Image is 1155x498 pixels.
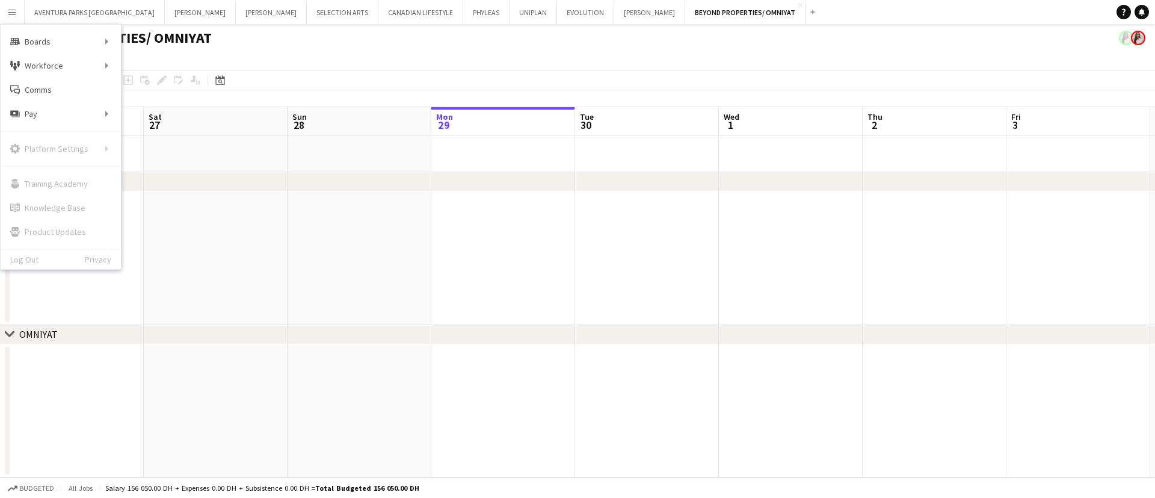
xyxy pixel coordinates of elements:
button: Budgeted [6,482,56,495]
button: UNIPLAN [510,1,557,24]
span: 27 [147,118,162,132]
button: BEYOND PROPERTIES/ OMNIYAT [685,1,805,24]
button: [PERSON_NAME] [165,1,236,24]
span: 3 [1009,118,1021,132]
a: Product Updates [1,220,121,244]
span: Wed [724,111,739,122]
span: 30 [578,118,594,132]
button: [PERSON_NAME] [236,1,307,24]
span: Tue [580,111,594,122]
button: [PERSON_NAME] [614,1,685,24]
div: OMNIYAT [19,328,58,340]
span: Budgeted [19,484,54,493]
span: Total Budgeted 156 050.00 DH [315,484,419,493]
a: Knowledge Base [1,196,121,220]
span: All jobs [66,484,95,493]
span: Sat [149,111,162,122]
span: 1 [722,118,739,132]
a: Training Academy [1,172,121,196]
button: PHYLEAS [463,1,510,24]
a: Comms [1,78,121,102]
button: CANADIAN LIFESTYLE [378,1,463,24]
span: Sun [292,111,307,122]
span: 29 [434,118,453,132]
div: Platform Settings [1,137,121,161]
div: Workforce [1,54,121,78]
button: SELECTION ARTS [307,1,378,24]
span: Thu [867,111,882,122]
app-user-avatar: Ines de Puybaudet [1131,31,1145,45]
a: Privacy [85,255,121,264]
app-user-avatar: Ines de Puybaudet [1119,31,1133,45]
button: AVENTURA PARKS [GEOGRAPHIC_DATA] [25,1,165,24]
button: EVOLUTION [557,1,614,24]
span: Mon [436,111,453,122]
span: 2 [866,118,882,132]
a: Log Out [1,255,38,264]
div: Boards [1,30,121,54]
span: 28 [291,118,307,132]
div: Pay [1,102,121,126]
div: Salary 156 050.00 DH + Expenses 0.00 DH + Subsistence 0.00 DH = [105,484,419,493]
span: Fri [1011,111,1021,122]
